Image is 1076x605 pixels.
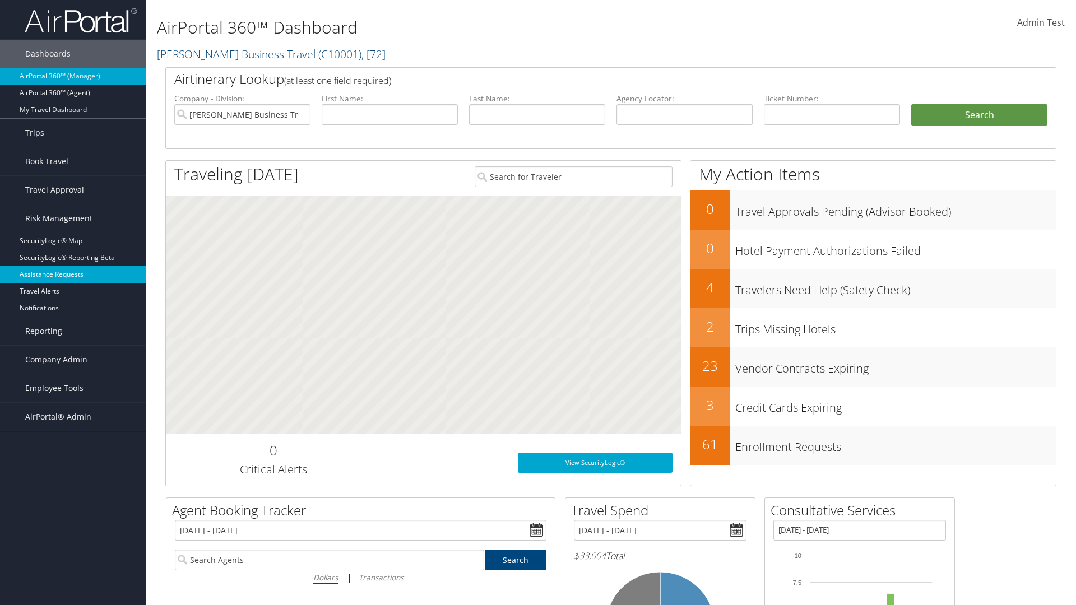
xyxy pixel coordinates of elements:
[690,269,1056,308] a: 4Travelers Need Help (Safety Check)
[735,198,1056,220] h3: Travel Approvals Pending (Advisor Booked)
[25,204,92,232] span: Risk Management
[735,394,1056,416] h3: Credit Cards Expiring
[174,93,310,104] label: Company - Division:
[690,230,1056,269] a: 0Hotel Payment Authorizations Failed
[574,550,606,562] span: $33,004
[475,166,672,187] input: Search for Traveler
[313,572,338,583] i: Dollars
[690,239,730,258] h2: 0
[518,453,672,473] a: View SecurityLogic®
[574,550,746,562] h6: Total
[571,501,755,520] h2: Travel Spend
[25,176,84,204] span: Travel Approval
[174,162,299,186] h1: Traveling [DATE]
[25,40,71,68] span: Dashboards
[174,441,372,460] h2: 0
[25,403,91,431] span: AirPortal® Admin
[690,395,730,415] h2: 3
[174,462,372,477] h3: Critical Alerts
[284,75,391,87] span: (at least one field required)
[1017,6,1065,40] a: Admin Test
[172,501,555,520] h2: Agent Booking Tracker
[690,426,1056,465] a: 61Enrollment Requests
[690,347,1056,387] a: 23Vendor Contracts Expiring
[25,147,68,175] span: Book Travel
[690,190,1056,230] a: 0Travel Approvals Pending (Advisor Booked)
[735,238,1056,259] h3: Hotel Payment Authorizations Failed
[793,579,801,586] tspan: 7.5
[764,93,900,104] label: Ticket Number:
[157,46,386,62] a: [PERSON_NAME] Business Travel
[911,104,1047,127] button: Search
[25,7,137,34] img: airportal-logo.png
[690,162,1056,186] h1: My Action Items
[174,69,973,89] h2: Airtinerary Lookup
[359,572,403,583] i: Transactions
[318,46,361,62] span: ( C10001 )
[735,355,1056,376] h3: Vendor Contracts Expiring
[690,317,730,336] h2: 2
[322,93,458,104] label: First Name:
[690,308,1056,347] a: 2Trips Missing Hotels
[795,552,801,559] tspan: 10
[771,501,954,520] h2: Consultative Services
[175,550,484,570] input: Search Agents
[25,317,62,345] span: Reporting
[735,434,1056,455] h3: Enrollment Requests
[1017,16,1065,29] span: Admin Test
[25,119,44,147] span: Trips
[735,277,1056,298] h3: Travelers Need Help (Safety Check)
[690,199,730,218] h2: 0
[690,387,1056,426] a: 3Credit Cards Expiring
[25,346,87,374] span: Company Admin
[175,570,546,584] div: |
[735,316,1056,337] h3: Trips Missing Hotels
[361,46,386,62] span: , [ 72 ]
[157,16,762,39] h1: AirPortal 360™ Dashboard
[690,356,730,375] h2: 23
[25,374,84,402] span: Employee Tools
[485,550,547,570] a: Search
[690,435,730,454] h2: 61
[469,93,605,104] label: Last Name:
[690,278,730,297] h2: 4
[616,93,753,104] label: Agency Locator:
